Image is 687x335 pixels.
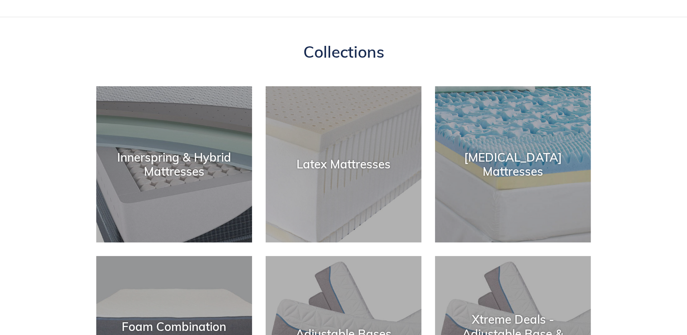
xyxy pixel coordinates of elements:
a: [MEDICAL_DATA] Mattresses [435,86,591,242]
a: Innerspring & Hybrid Mattresses [96,86,252,242]
div: Innerspring & Hybrid Mattresses [96,150,252,178]
div: Latex Mattresses [266,158,421,172]
div: [MEDICAL_DATA] Mattresses [435,150,591,178]
h1: Collections [96,42,591,61]
a: Latex Mattresses [266,86,421,242]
